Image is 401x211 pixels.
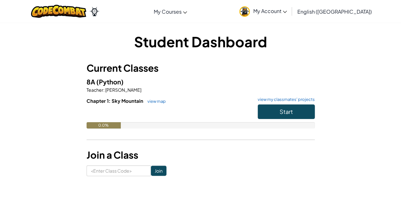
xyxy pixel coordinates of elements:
h1: Student Dashboard [87,32,315,51]
input: Join [151,166,166,176]
img: avatar [239,6,250,17]
div: 0.0% [87,122,121,129]
img: Ozaria [89,7,100,16]
h3: Current Classes [87,61,315,75]
span: 8A [87,78,96,86]
span: : [103,87,105,93]
span: Teacher [87,87,103,93]
span: Start [280,108,293,115]
a: view my classmates' projects [255,97,315,102]
span: English ([GEOGRAPHIC_DATA]) [297,8,372,15]
span: (Python) [96,78,124,86]
a: English ([GEOGRAPHIC_DATA]) [294,3,375,20]
span: [PERSON_NAME] [105,87,141,93]
a: My Courses [150,3,190,20]
span: Chapter 1: Sky Mountain [87,98,144,104]
h3: Join a Class [87,148,315,162]
button: Start [258,104,315,119]
img: CodeCombat logo [31,5,87,18]
a: My Account [236,1,290,21]
a: view map [144,99,166,104]
span: My Courses [153,8,181,15]
input: <Enter Class Code> [87,165,151,176]
span: My Account [253,8,287,14]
